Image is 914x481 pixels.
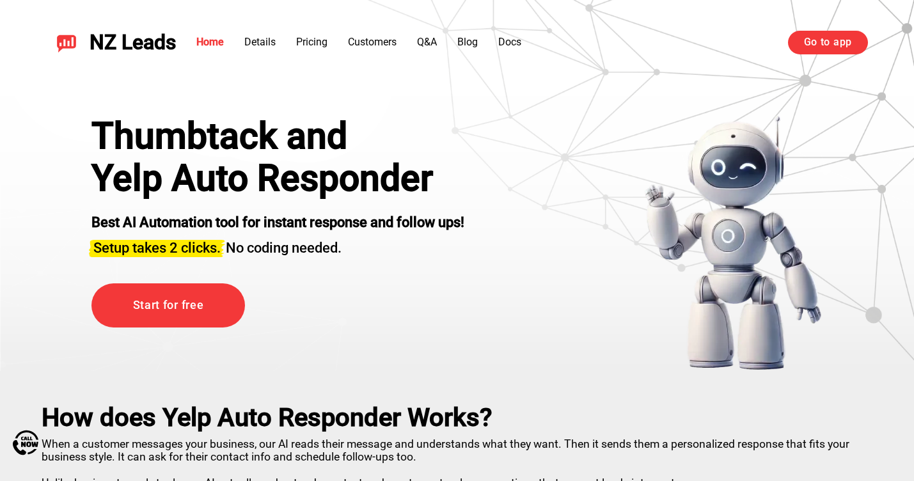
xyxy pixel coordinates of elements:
[42,403,873,432] h2: How does Yelp Auto Responder Works?
[91,283,245,327] a: Start for free
[417,36,437,48] a: Q&A
[91,214,464,230] strong: Best AI Automation tool for instant response and follow ups!
[457,36,478,48] a: Blog
[348,36,397,48] a: Customers
[91,157,464,200] h1: Yelp Auto Responder
[56,32,77,52] img: NZ Leads logo
[498,36,521,48] a: Docs
[91,115,464,157] div: Thumbtack and
[296,36,327,48] a: Pricing
[91,232,464,258] h3: No coding needed.
[13,430,38,455] img: Call Now
[196,36,224,48] a: Home
[788,31,868,54] a: Go to app
[90,31,176,54] span: NZ Leads
[93,240,221,256] span: Setup takes 2 clicks.
[644,115,823,371] img: yelp bot
[244,36,276,48] a: Details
